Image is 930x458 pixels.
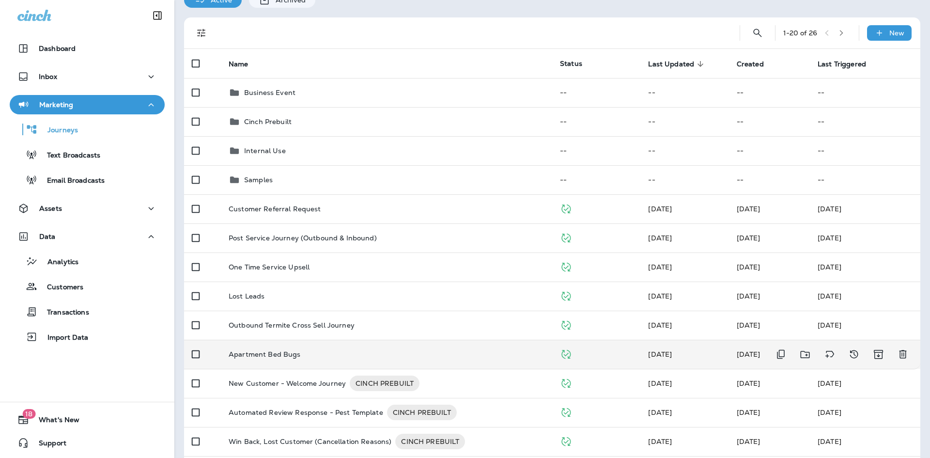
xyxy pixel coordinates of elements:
button: Search Journeys [748,23,767,43]
span: Published [560,233,572,241]
span: Anthony Olivias [737,234,760,242]
span: CINCH PREBUILT [387,408,457,417]
td: [DATE] [810,369,920,398]
span: Created [737,60,764,68]
span: Frank Carreno [737,408,760,417]
span: CINCH PREBUILT [395,437,465,446]
div: 1 - 20 of 26 [783,29,817,37]
p: Import Data [38,333,89,343]
span: What's New [29,416,79,427]
span: Anthony Olivias [737,437,760,446]
p: Business Event [244,89,295,96]
span: Name [229,60,261,68]
button: Data [10,227,165,246]
td: -- [640,107,728,136]
button: Marketing [10,95,165,114]
span: Jason Munk [737,350,760,359]
td: [DATE] [810,398,920,427]
p: Automated Review Response - Pest Template [229,405,383,420]
button: Journeys [10,119,165,140]
button: Support [10,433,165,453]
button: Email Broadcasts [10,170,165,190]
td: -- [729,165,810,194]
td: -- [810,165,920,194]
p: Assets [39,205,62,212]
span: Anthony Olivias [648,205,672,213]
span: Anthony Olivias [648,408,672,417]
span: Anthony Olivias [648,321,672,330]
button: Customers [10,276,165,297]
span: Published [560,291,572,300]
div: CINCH PREBUILT [350,376,419,391]
button: 18What's New [10,410,165,429]
span: Jason Munk [648,379,672,388]
p: Outbound Termite Cross Sell Journey [229,321,355,329]
span: Jason Munk [737,292,760,300]
span: Published [560,262,572,270]
td: -- [810,78,920,107]
button: Delete [893,345,913,364]
div: CINCH PREBUILT [387,405,457,420]
td: [DATE] [810,253,920,282]
span: Jason Munk [737,263,760,271]
p: New [889,29,904,37]
p: Cinch Prebuilt [244,118,292,126]
td: [DATE] [810,311,920,340]
span: Support [29,439,66,451]
span: Published [560,436,572,445]
td: [DATE] [810,223,920,253]
td: -- [640,136,728,165]
div: CINCH PREBUILT [395,434,465,449]
p: Data [39,233,56,240]
p: Transactions [37,308,89,317]
p: Marketing [39,101,73,109]
span: Published [560,320,572,329]
td: -- [552,165,640,194]
span: Jason Munk [737,205,760,213]
span: Last Triggered [818,60,866,68]
td: -- [552,136,640,165]
span: Anthony Olivias [648,263,672,271]
p: Text Broadcasts [37,151,100,160]
td: [DATE] [810,194,920,223]
button: Collapse Sidebar [144,6,171,25]
button: View Changelog [844,345,864,364]
button: Analytics [10,251,165,271]
td: -- [729,107,810,136]
button: Archive [868,345,888,364]
span: Jason Munk [648,350,672,359]
span: Jason Munk [648,437,672,446]
span: Name [229,60,248,68]
span: Jason Munk [737,379,760,388]
td: [DATE] [810,282,920,311]
button: Inbox [10,67,165,86]
button: Transactions [10,301,165,322]
button: Filters [192,23,211,43]
span: Last Updated [648,60,694,68]
p: Customers [37,283,83,292]
span: Published [560,378,572,387]
p: Apartment Bed Bugs [229,350,301,358]
p: Post Service Journey (Outbound & Inbound) [229,234,377,242]
span: Last Triggered [818,60,879,68]
td: -- [810,107,920,136]
p: Journeys [38,126,78,135]
p: New Customer - Welcome Journey [229,376,346,391]
p: Customer Referral Request [229,205,321,213]
p: Samples [244,176,273,184]
td: -- [640,165,728,194]
td: -- [810,136,920,165]
span: Published [560,407,572,416]
span: Status [560,59,582,68]
button: Import Data [10,327,165,347]
span: Published [560,349,572,358]
button: Dashboard [10,39,165,58]
span: Anthony Olivias [648,234,672,242]
button: Add tags [820,345,839,364]
p: Analytics [38,258,78,267]
span: Anthony Olivias [737,321,760,330]
td: -- [640,78,728,107]
button: Duplicate [771,345,790,364]
td: -- [552,107,640,136]
td: -- [552,78,640,107]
